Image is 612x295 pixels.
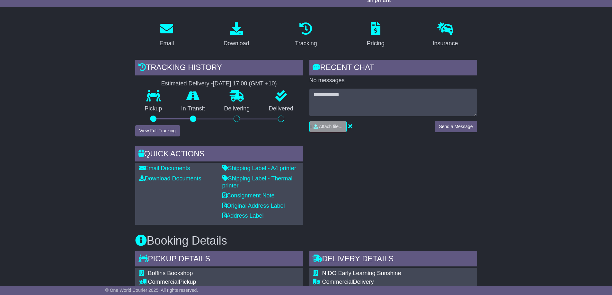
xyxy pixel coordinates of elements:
a: Download [219,20,253,50]
h3: Booking Details [135,234,477,247]
a: Download Documents [139,175,201,182]
p: No messages [309,77,477,84]
a: Pricing [363,20,389,50]
div: Tracking history [135,60,303,77]
div: Delivery [322,279,473,286]
span: © One World Courier 2025. All rights reserved. [105,288,198,293]
div: Delivery Details [309,251,477,268]
div: [DATE] 17:00 (GMT +10) [213,80,277,87]
p: In Transit [172,105,215,112]
div: Estimated Delivery - [135,80,303,87]
div: Pickup [148,279,294,286]
button: Send a Message [435,121,477,132]
div: Download [224,39,249,48]
button: View Full Tracking [135,125,180,136]
span: Commercial [322,279,353,285]
p: Delivered [259,105,303,112]
a: Original Address Label [222,203,285,209]
a: Tracking [291,20,321,50]
div: Insurance [433,39,458,48]
a: Email [155,20,178,50]
div: Pickup Details [135,251,303,268]
a: Consignment Note [222,192,275,199]
p: Pickup [135,105,172,112]
p: Delivering [215,105,260,112]
div: Tracking [295,39,317,48]
div: Email [159,39,174,48]
a: Shipping Label - Thermal printer [222,175,293,189]
a: Insurance [429,20,462,50]
div: Quick Actions [135,146,303,163]
a: Address Label [222,213,264,219]
a: Shipping Label - A4 printer [222,165,296,171]
span: NIDO Early Learning Sunshine [322,270,401,276]
span: Boffins Bookshop [148,270,193,276]
span: Commercial [148,279,179,285]
div: Pricing [367,39,385,48]
a: Email Documents [139,165,190,171]
div: RECENT CHAT [309,60,477,77]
